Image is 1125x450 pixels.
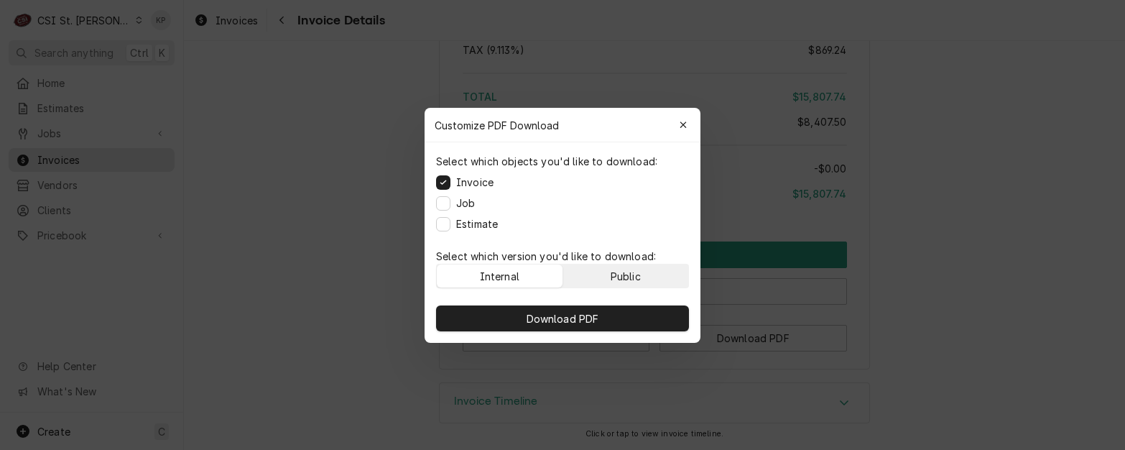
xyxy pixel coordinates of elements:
div: Public [611,268,641,283]
label: Job [456,196,475,211]
label: Estimate [456,216,498,231]
div: Customize PDF Download [425,108,700,142]
p: Select which objects you'd like to download: [436,154,657,169]
div: Internal [480,268,519,283]
label: Invoice [456,175,494,190]
p: Select which version you'd like to download: [436,249,689,264]
button: Download PDF [436,306,689,331]
span: Download PDF [524,311,602,326]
